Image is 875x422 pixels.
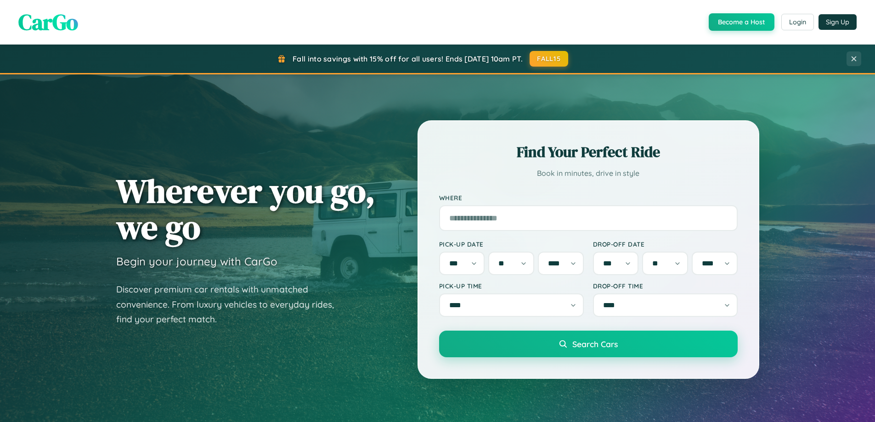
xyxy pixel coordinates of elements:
button: Search Cars [439,331,738,357]
p: Book in minutes, drive in style [439,167,738,180]
h2: Find Your Perfect Ride [439,142,738,162]
label: Where [439,194,738,202]
span: Search Cars [572,339,618,349]
label: Drop-off Time [593,282,738,290]
label: Drop-off Date [593,240,738,248]
button: Sign Up [819,14,857,30]
button: Login [781,14,814,30]
button: FALL15 [530,51,568,67]
h1: Wherever you go, we go [116,173,375,245]
p: Discover premium car rentals with unmatched convenience. From luxury vehicles to everyday rides, ... [116,282,346,327]
label: Pick-up Date [439,240,584,248]
span: CarGo [18,7,78,37]
h3: Begin your journey with CarGo [116,254,277,268]
span: Fall into savings with 15% off for all users! Ends [DATE] 10am PT. [293,54,523,63]
label: Pick-up Time [439,282,584,290]
button: Become a Host [709,13,774,31]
